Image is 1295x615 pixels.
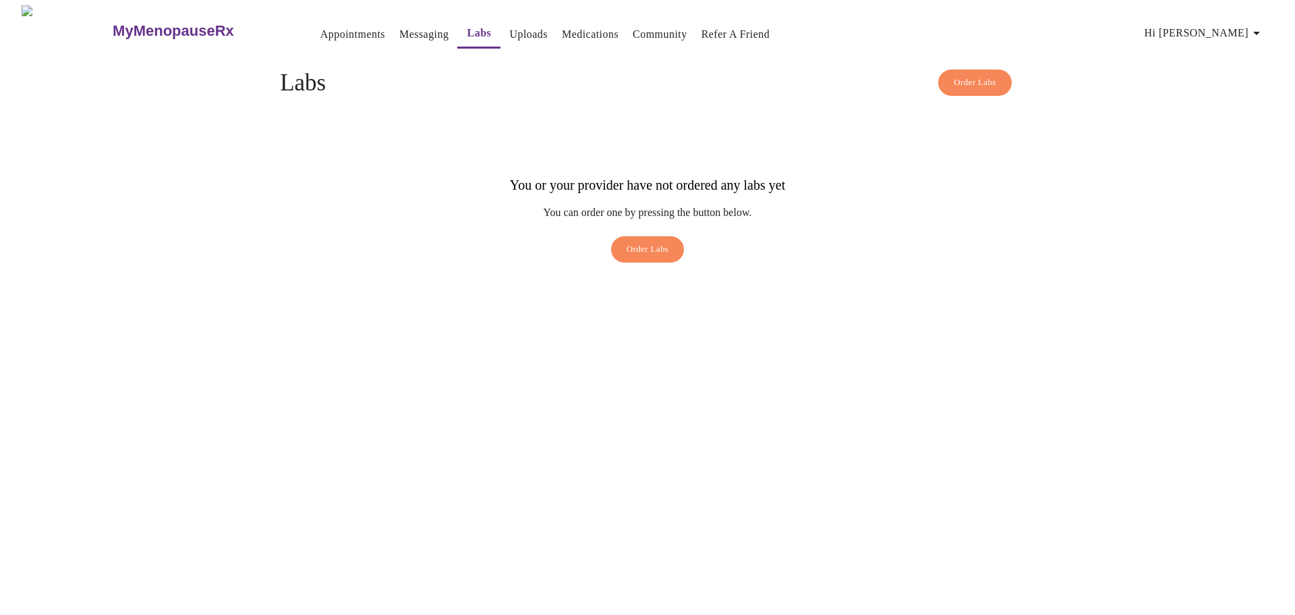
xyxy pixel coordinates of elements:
[1145,24,1265,43] span: Hi [PERSON_NAME]
[562,25,618,44] a: Medications
[113,22,234,40] h3: MyMenopauseRx
[399,25,449,44] a: Messaging
[938,70,1012,96] button: Order Labs
[627,21,693,48] button: Community
[394,21,454,48] button: Messaging
[627,242,669,257] span: Order Labs
[22,5,111,56] img: MyMenopauseRx Logo
[467,24,492,43] a: Labs
[696,21,776,48] button: Refer a Friend
[510,178,785,193] h3: You or your provider have not ordered any labs yet
[1139,20,1270,47] button: Hi [PERSON_NAME]
[633,25,687,44] a: Community
[556,21,624,48] button: Medications
[611,236,685,263] button: Order Labs
[510,207,785,219] p: You can order one by pressing the button below.
[954,75,996,90] span: Order Labs
[315,21,391,48] button: Appointments
[111,7,288,55] a: MyMenopauseRx
[608,236,688,269] a: Order Labs
[280,70,1015,97] h4: Labs
[320,25,385,44] a: Appointments
[457,20,500,49] button: Labs
[509,25,548,44] a: Uploads
[504,21,553,48] button: Uploads
[701,25,770,44] a: Refer a Friend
